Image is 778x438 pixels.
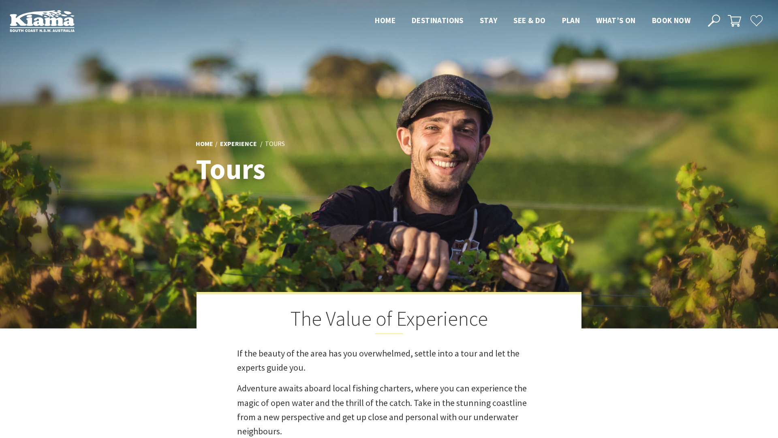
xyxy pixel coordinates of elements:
h1: Tours [196,153,425,185]
img: Kiama Logo [10,10,75,32]
span: Home [375,15,395,25]
span: Stay [480,15,498,25]
span: What’s On [596,15,636,25]
span: Plan [562,15,580,25]
span: See & Do [513,15,545,25]
nav: Main Menu [367,14,699,28]
a: Home [196,140,213,148]
span: Book now [652,15,690,25]
span: Destinations [412,15,464,25]
li: Tours [265,139,285,149]
h2: The Value of Experience [237,307,541,334]
p: If the beauty of the area has you overwhelmed, settle into a tour and let the experts guide you. [237,346,541,375]
a: Experience [220,140,257,148]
